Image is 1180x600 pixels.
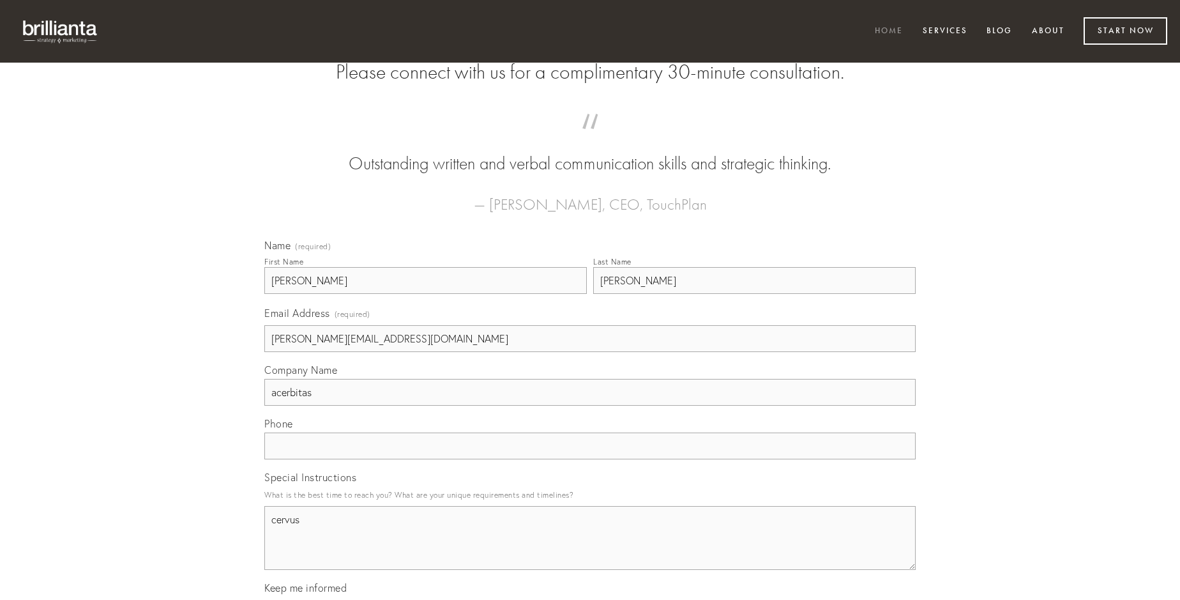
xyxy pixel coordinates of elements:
[264,417,293,430] span: Phone
[264,257,303,266] div: First Name
[264,239,291,252] span: Name
[264,471,356,484] span: Special Instructions
[13,13,109,50] img: brillianta - research, strategy, marketing
[264,581,347,594] span: Keep me informed
[1024,21,1073,42] a: About
[285,127,895,176] blockquote: Outstanding written and verbal communication skills and strategic thinking.
[866,21,911,42] a: Home
[264,307,330,319] span: Email Address
[264,506,916,570] textarea: cervus
[285,176,895,217] figcaption: — [PERSON_NAME], CEO, TouchPlan
[264,364,337,376] span: Company Name
[335,305,370,323] span: (required)
[295,243,331,250] span: (required)
[978,21,1020,42] a: Blog
[914,21,976,42] a: Services
[285,127,895,151] span: “
[1084,17,1167,45] a: Start Now
[264,60,916,84] h2: Please connect with us for a complimentary 30-minute consultation.
[264,486,916,504] p: What is the best time to reach you? What are your unique requirements and timelines?
[593,257,632,266] div: Last Name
